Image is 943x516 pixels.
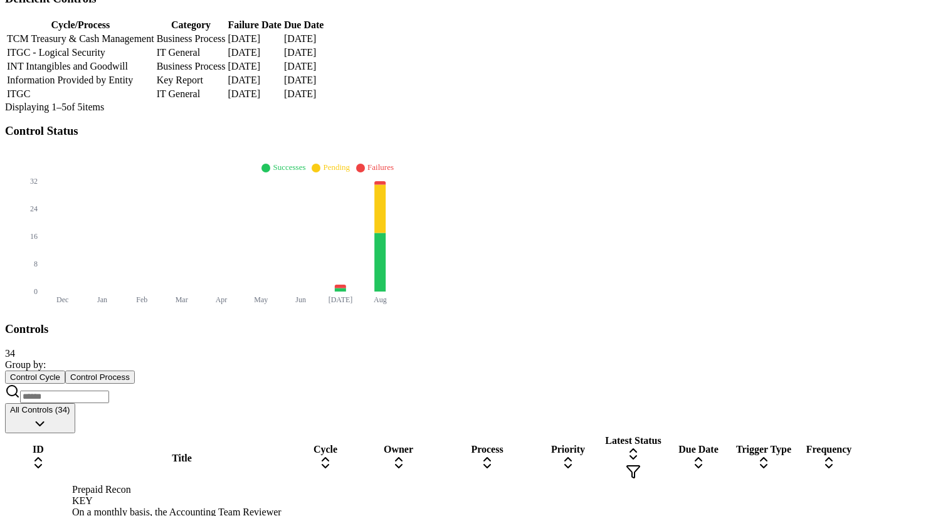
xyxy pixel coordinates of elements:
[227,88,282,100] td: [DATE]
[72,453,292,464] div: Title
[136,295,147,304] tspan: Feb
[30,177,38,186] tspan: 32
[97,295,107,304] tspan: Jan
[798,444,860,473] div: Frequency
[667,444,730,473] div: Due Date
[367,162,394,172] span: Failures
[283,19,325,31] th: Due Date
[34,287,38,296] tspan: 0
[156,88,226,100] td: IT General
[283,33,325,45] td: [DATE]
[7,444,70,473] div: ID
[294,444,357,473] div: Cycle
[5,371,65,384] button: Control Cycle
[283,46,325,59] td: [DATE]
[5,322,938,336] h3: Controls
[283,60,325,73] td: [DATE]
[216,295,228,304] tspan: Apr
[359,444,438,473] div: Owner
[156,46,226,59] td: IT General
[283,74,325,87] td: [DATE]
[6,19,155,31] th: Cycle/Process
[34,260,38,268] tspan: 8
[6,46,155,59] td: ITGC - Logical Security
[30,232,38,241] tspan: 16
[227,60,282,73] td: [DATE]
[5,403,75,433] button: All Controls (34)
[6,88,155,100] td: ITGC
[156,74,226,87] td: Key Report
[156,19,226,31] th: Category
[537,444,599,473] div: Priority
[30,204,38,213] tspan: 24
[273,162,305,172] span: Successes
[374,295,387,304] tspan: Aug
[156,33,226,45] td: Business Process
[440,444,534,473] div: Process
[5,102,104,112] span: Displaying 1– 5 of 5 items
[227,19,282,31] th: Failure Date
[65,371,135,384] button: Control Process
[6,74,155,87] td: Information Provided by Entity
[295,295,306,304] tspan: Jun
[323,162,350,172] span: Pending
[5,359,46,370] span: Group by:
[732,444,795,473] div: Trigger Type
[254,295,268,304] tspan: May
[10,405,70,414] span: All Controls (34)
[56,295,68,304] tspan: Dec
[176,295,188,304] tspan: Mar
[5,124,938,138] h3: Control Status
[72,484,292,507] div: Prepaid Recon
[283,88,325,100] td: [DATE]
[227,74,282,87] td: [DATE]
[6,33,155,45] td: TCM Treasury & Cash Management
[5,348,15,359] span: 34
[227,46,282,59] td: [DATE]
[227,33,282,45] td: [DATE]
[156,60,226,73] td: Business Process
[602,435,665,482] div: Latest Status
[6,60,155,73] td: INT Intangibles and Goodwill
[329,295,353,304] tspan: [DATE]
[72,495,292,507] div: KEY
